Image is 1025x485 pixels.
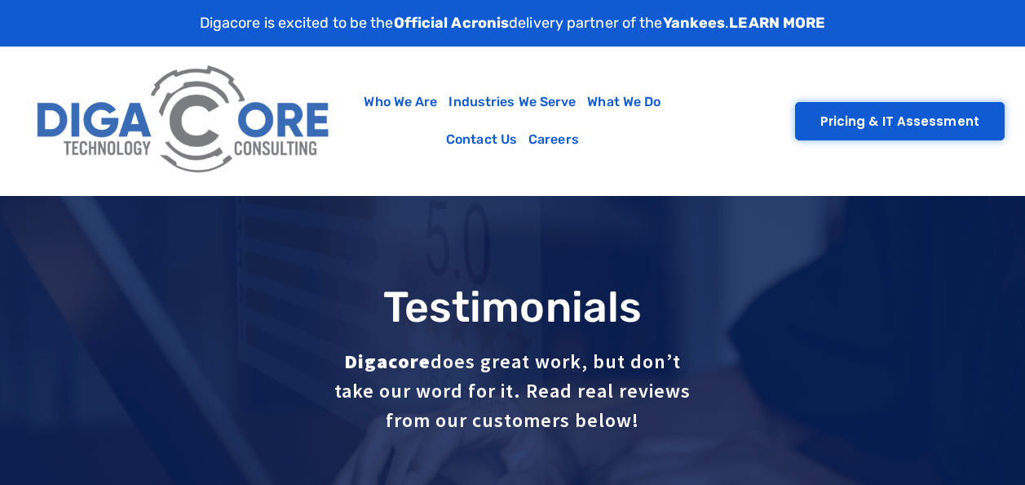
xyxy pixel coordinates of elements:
[523,121,585,158] a: Careers
[344,349,431,374] a: Digacore
[581,83,666,121] a: What We Do
[135,347,891,435] p: does great work, but don’t take our word for it. Read real reviews from our customers below!
[29,55,340,187] img: Digacore Logo
[795,102,1005,140] a: Pricing & IT Assessment
[440,121,523,158] a: Contact Us
[348,83,676,158] nav: Menu
[729,14,825,32] a: LEARN MORE
[200,12,826,34] p: Digacore is excited to be the delivery partner of the .
[358,83,443,121] a: Who We Are
[663,14,726,32] strong: Yankees
[820,115,979,127] span: Pricing & IT Assessment
[443,83,581,121] a: Industries We Serve
[394,14,510,32] strong: Official Acronis
[8,284,1017,331] h1: Testimonials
